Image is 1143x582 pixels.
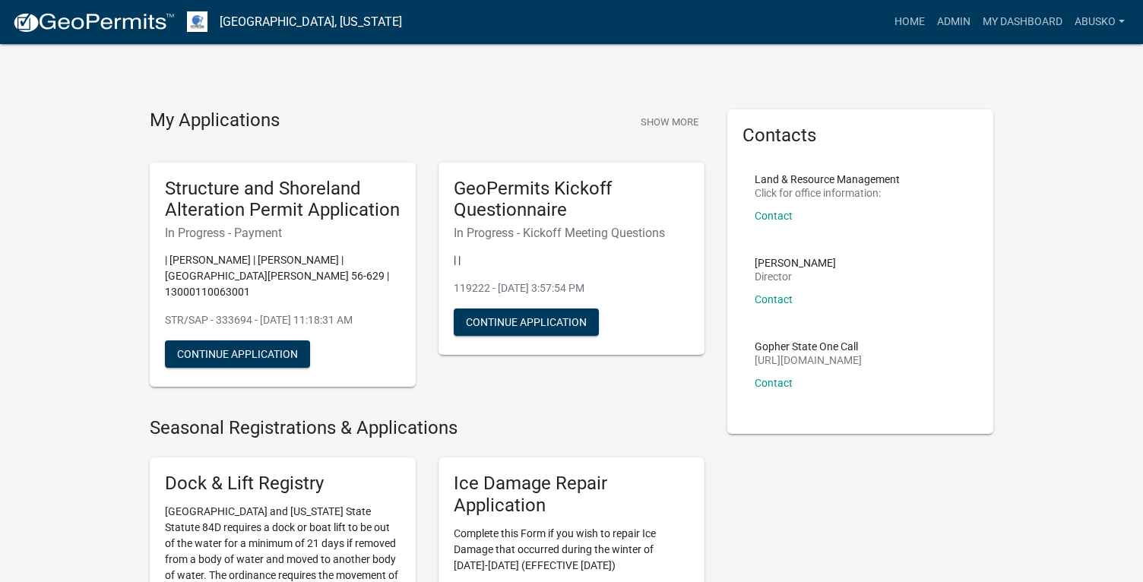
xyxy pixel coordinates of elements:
[742,125,978,147] h5: Contacts
[165,226,401,240] h6: In Progress - Payment
[454,226,689,240] h6: In Progress - Kickoff Meeting Questions
[755,293,793,305] a: Contact
[635,109,704,134] button: Show More
[165,340,310,368] button: Continue Application
[755,271,836,282] p: Director
[755,355,862,365] p: [URL][DOMAIN_NAME]
[888,8,931,36] a: Home
[165,473,401,495] h5: Dock & Lift Registry
[454,252,689,268] p: | |
[1069,8,1131,36] a: abusko
[454,178,689,222] h5: GeoPermits Kickoff Questionnaire
[454,473,689,517] h5: Ice Damage Repair Application
[755,341,862,352] p: Gopher State One Call
[454,526,689,574] p: Complete this Form if you wish to repair Ice Damage that occurred during the winter of [DATE]-[DA...
[454,308,599,336] button: Continue Application
[755,174,900,185] p: Land & Resource Management
[150,109,280,132] h4: My Applications
[165,312,401,328] p: STR/SAP - 333694 - [DATE] 11:18:31 AM
[755,258,836,268] p: [PERSON_NAME]
[755,210,793,222] a: Contact
[165,252,401,300] p: | [PERSON_NAME] | [PERSON_NAME] | [GEOGRAPHIC_DATA][PERSON_NAME] 56-629 | 13000110063001
[977,8,1069,36] a: My Dashboard
[165,178,401,222] h5: Structure and Shoreland Alteration Permit Application
[454,280,689,296] p: 119222 - [DATE] 3:57:54 PM
[931,8,977,36] a: Admin
[755,377,793,389] a: Contact
[187,11,207,32] img: Otter Tail County, Minnesota
[755,188,900,198] p: Click for office information:
[220,9,402,35] a: [GEOGRAPHIC_DATA], [US_STATE]
[150,417,704,439] h4: Seasonal Registrations & Applications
